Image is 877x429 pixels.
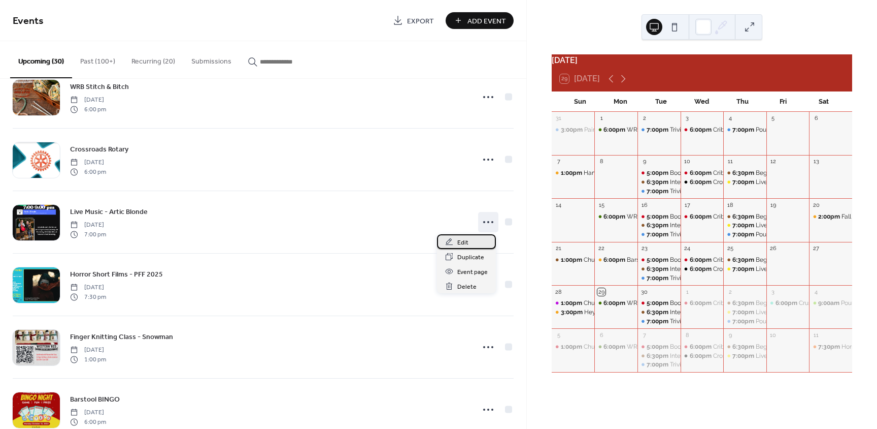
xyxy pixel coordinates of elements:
[647,169,670,177] span: 5:00pm
[70,283,106,292] span: [DATE]
[584,308,642,317] div: Hey Boo! Paint & Sip
[684,158,691,166] div: 10
[637,317,681,326] div: Trivia Time Live at WRB
[670,126,783,134] div: Trivia Time Live at [GEOGRAPHIC_DATA]
[818,299,841,308] span: 9:00am
[637,299,681,308] div: Boom Street Burgers
[70,394,120,405] span: Barstool BINGO
[713,178,765,187] div: Crossroads Rotary
[732,352,756,360] span: 7:00pm
[600,91,641,112] div: Mon
[594,212,637,221] div: WRB Stitch & Bitch
[603,212,627,221] span: 6:00pm
[640,245,648,253] div: 23
[637,274,681,283] div: Trivia Time Live at WRB
[726,158,734,166] div: 11
[637,343,681,351] div: Boom Street Burgers
[560,91,600,112] div: Sun
[726,331,734,339] div: 9
[723,265,766,273] div: Live Music - The Rising Sons
[555,158,562,166] div: 7
[713,352,765,360] div: Crossroads Rotary
[756,126,867,134] div: Poulsbo Lions - Evening Pride - Meeting
[732,178,756,187] span: 7:00pm
[723,212,766,221] div: Beginners Line Dancing
[682,91,722,112] div: Wed
[597,288,605,296] div: 29
[70,207,148,218] span: Live Music - Artic Blonde
[647,317,670,326] span: 7:00pm
[766,299,809,308] div: Crushed Glass Art Party
[670,274,783,283] div: Trivia Time Live at [GEOGRAPHIC_DATA]
[756,265,836,273] div: Live Music - The Rising Sons
[756,212,823,221] div: Beginners Line Dancing
[670,265,745,273] div: Intermediate Line Dancing
[603,299,627,308] span: 6:00pm
[690,299,713,308] span: 6:00pm
[647,308,670,317] span: 6:30pm
[70,105,106,114] span: 6:00 pm
[647,299,670,308] span: 5:00pm
[467,16,506,26] span: Add Event
[726,288,734,296] div: 2
[809,343,852,351] div: Horror Short Films - PFF 2025
[756,178,854,187] div: Live Music - [PERSON_NAME] & Co
[769,158,777,166] div: 12
[670,343,728,351] div: Boom Street Burgers
[713,212,755,221] div: Cribbage Night
[70,81,129,93] a: WRB Stitch & Bitch
[555,245,562,253] div: 21
[812,201,820,209] div: 20
[690,212,713,221] span: 6:00pm
[670,230,783,239] div: Trivia Time Live at [GEOGRAPHIC_DATA]
[690,169,713,177] span: 6:00pm
[670,352,745,360] div: Intermediate Line Dancing
[670,317,783,326] div: Trivia Time Live at [GEOGRAPHIC_DATA]
[670,187,783,196] div: Trivia Time Live at [GEOGRAPHIC_DATA]
[722,91,763,112] div: Thu
[584,126,681,134] div: Paint 'n Sip - [GEOGRAPHIC_DATA]
[552,54,852,67] div: [DATE]
[627,256,671,264] div: Barstool BINGO
[809,299,852,308] div: Poulsbo Beer Run Oktoberfest 2025
[70,144,128,155] span: Crossroads Rotary
[70,355,106,364] span: 1:00 pm
[684,115,691,122] div: 3
[690,256,713,264] span: 6:00pm
[70,346,106,355] span: [DATE]
[763,91,803,112] div: Fri
[769,331,777,339] div: 10
[561,343,584,351] span: 1:00pm
[647,221,670,230] span: 6:30pm
[647,265,670,273] span: 6:30pm
[552,308,595,317] div: Hey Boo! Paint & Sip
[713,126,755,134] div: Cribbage Night
[713,265,765,273] div: Crossroads Rotary
[732,230,756,239] span: 7:00pm
[681,343,724,351] div: Cribbage Night
[681,256,724,264] div: Cribbage Night
[769,288,777,296] div: 3
[756,299,823,308] div: Beginners Line Dancing
[70,221,106,230] span: [DATE]
[70,230,106,239] span: 7:00 pm
[732,317,756,326] span: 7:00pm
[640,158,648,166] div: 9
[627,299,681,308] div: WRB Stitch & Bitch
[555,115,562,122] div: 31
[723,178,766,187] div: Live Music - Morgan Smith & Co
[555,201,562,209] div: 14
[70,96,106,105] span: [DATE]
[681,178,724,187] div: Crossroads Rotary
[756,308,844,317] div: Live Music by [PERSON_NAME]
[640,331,648,339] div: 7
[769,245,777,253] div: 26
[809,212,852,221] div: Fall Cookie Decorating Class @ Western Red Brewing
[647,352,670,360] span: 6:30pm
[637,360,681,369] div: Trivia Time Live at WRB
[690,178,713,187] span: 6:00pm
[681,265,724,273] div: Crossroads Rotary
[457,252,484,263] span: Duplicate
[641,91,682,112] div: Tue
[637,308,681,317] div: Intermediate Line Dancing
